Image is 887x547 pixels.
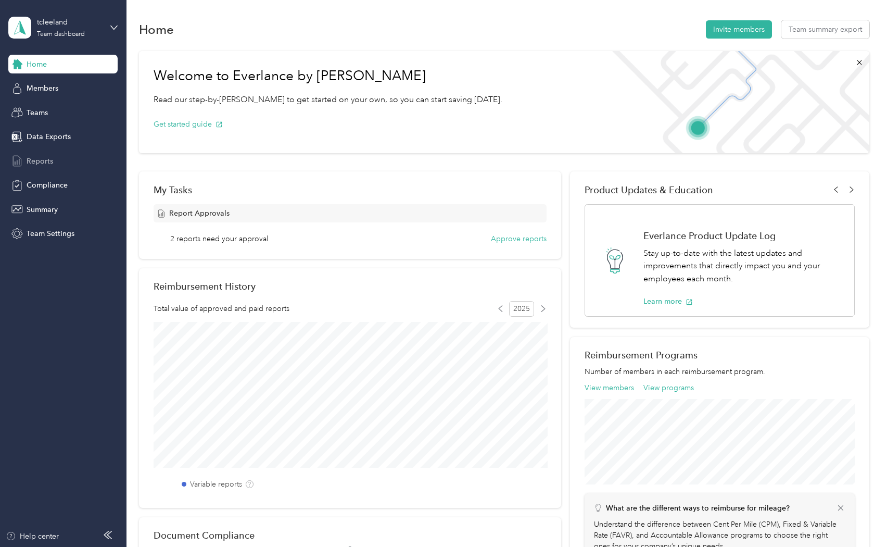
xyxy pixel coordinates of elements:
[190,479,242,490] label: Variable reports
[154,281,256,292] h2: Reimbursement History
[37,31,85,38] div: Team dashboard
[139,24,174,35] h1: Home
[170,233,268,244] span: 2 reports need your approval
[154,93,502,106] p: Read our step-by-[PERSON_NAME] to get started on your own, so you can start saving [DATE].
[509,301,534,317] span: 2025
[643,230,843,241] h1: Everlance Product Update Log
[27,131,71,142] span: Data Exports
[27,107,48,118] span: Teams
[27,156,53,167] span: Reports
[154,303,289,314] span: Total value of approved and paid reports
[154,119,223,130] button: Get started guide
[491,233,547,244] button: Approve reports
[781,20,869,39] button: Team summary export
[27,83,58,94] span: Members
[154,184,547,195] div: My Tasks
[643,382,694,393] button: View programs
[706,20,772,39] button: Invite members
[6,531,59,542] button: Help center
[27,228,74,239] span: Team Settings
[27,59,47,70] span: Home
[154,68,502,84] h1: Welcome to Everlance by [PERSON_NAME]
[154,530,255,541] h2: Document Compliance
[585,382,634,393] button: View members
[585,184,713,195] span: Product Updates & Education
[602,51,869,153] img: Welcome to everlance
[585,366,854,377] p: Number of members in each reimbursement program.
[606,503,790,514] p: What are the different ways to reimburse for mileage?
[27,204,58,215] span: Summary
[585,350,854,360] h2: Reimbursement Programs
[643,296,693,307] button: Learn more
[169,208,230,219] span: Report Approvals
[27,180,68,191] span: Compliance
[643,247,843,285] p: Stay up-to-date with the latest updates and improvements that directly impact you and your employ...
[829,489,887,547] iframe: Everlance-gr Chat Button Frame
[37,17,102,28] div: tcleeland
